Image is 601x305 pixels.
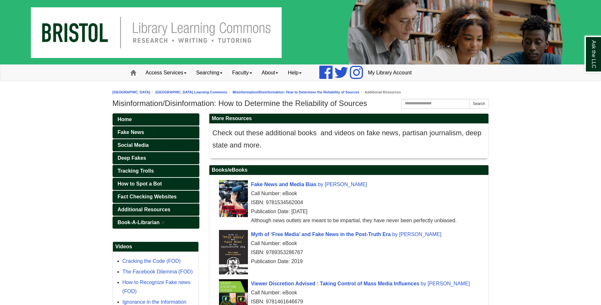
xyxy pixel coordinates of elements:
span: by [318,182,323,187]
span: How to Spot a Bot [118,181,162,186]
a: Searching [191,65,227,81]
div: Call Number: eBook [219,189,485,198]
h2: Books/eBooks [209,165,488,175]
span: by [392,232,398,237]
a: Additional Resources [113,204,199,216]
h1: Misinformation/Disinformation: How to Determine the Reliability of Sources [113,99,489,108]
div: Call Number: eBook [219,288,485,297]
a: [GEOGRAPHIC_DATA] Learning Commons [155,90,227,94]
a: How to Recognize Fake news (FOD) [123,280,191,294]
span: Fact Checking Websites [118,194,177,199]
a: Help [283,65,306,81]
a: Cover Art Viewer Discretion Advised : Taking Control of Mass Media Influences by [PERSON_NAME] [251,281,470,286]
img: Cover Art [219,230,248,275]
a: Faculty [227,65,257,81]
span: [PERSON_NAME] [399,232,442,237]
span: Deep Fakes [118,155,146,161]
div: ISBN: 9789353286767 [219,248,485,257]
a: Cover Art Myth of ‘Free Media’ and Fake News in the Post-Truth Era by [PERSON_NAME] [251,232,442,237]
span: Viewer Discretion Advised : Taking Control of Mass Media Influences [251,281,419,286]
span: Myth of ‘Free Media’ and Fake News in the Post-Truth Era [251,232,391,237]
span: [PERSON_NAME] [428,281,470,286]
div: Publication Date: 2019 [219,257,485,266]
span: Fake News [118,129,144,135]
a: Fake News [113,126,199,138]
a: Cracking the Code (FOD) [123,258,181,264]
li: Additional Resources [359,89,401,95]
span: Book-A-Librarian [118,220,160,225]
div: Call Number: eBook [219,239,485,248]
span: by [421,281,426,286]
span: Check out these additional books and videos on fake news, partisan journalism, deep state and more. [213,129,482,149]
nav: breadcrumb [113,89,489,95]
a: The Facebook Dilemma (FOD) [123,269,193,274]
a: Tracking Trolls [113,165,199,177]
span: Fake News and Media Bias [251,182,317,187]
a: My Library Account [363,65,416,81]
img: Cover Art [219,180,248,217]
i: This link opens in a new window [161,222,165,224]
h2: Videos [113,242,198,252]
span: Tracking Trolls [118,168,154,174]
div: Although news outlets are meant to be impartial, they have never been perfectly unbiased. [219,216,485,225]
a: Misinformation/Disinformation: How to Determine the Reliability of Sources [232,90,359,94]
div: ISBN: 9781534562004 [219,198,485,207]
a: Home [113,113,199,126]
span: Home [118,117,132,122]
a: Access Services [141,65,191,81]
a: About [257,65,283,81]
span: [PERSON_NAME] [325,182,367,187]
span: Social Media [118,142,149,148]
button: Search [469,99,488,109]
a: Fact Checking Websites [113,191,199,203]
div: Publication Date: [DATE] [219,207,485,216]
a: Deep Fakes [113,152,199,164]
a: Cover Art Fake News and Media Bias by [PERSON_NAME] [251,182,367,187]
a: [GEOGRAPHIC_DATA] [113,90,150,94]
a: Social Media [113,139,199,151]
span: Additional Resources [118,207,170,212]
a: How to Spot a Bot [113,178,199,190]
h2: More Resources [209,114,488,124]
a: Book-A-Librarian [113,216,199,229]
